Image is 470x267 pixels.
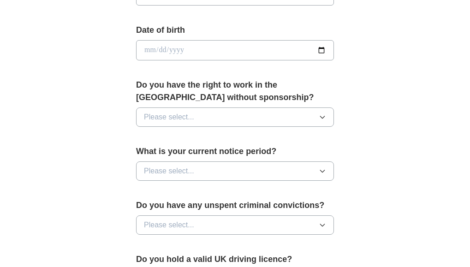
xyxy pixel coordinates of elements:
[144,166,194,177] span: Please select...
[136,107,334,127] button: Please select...
[144,112,194,123] span: Please select...
[136,79,334,104] label: Do you have the right to work in the [GEOGRAPHIC_DATA] without sponsorship?
[136,161,334,181] button: Please select...
[136,199,334,212] label: Do you have any unspent criminal convictions?
[136,24,334,36] label: Date of birth
[136,145,334,158] label: What is your current notice period?
[144,220,194,231] span: Please select...
[136,215,334,235] button: Please select...
[136,253,334,266] label: Do you hold a valid UK driving licence?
